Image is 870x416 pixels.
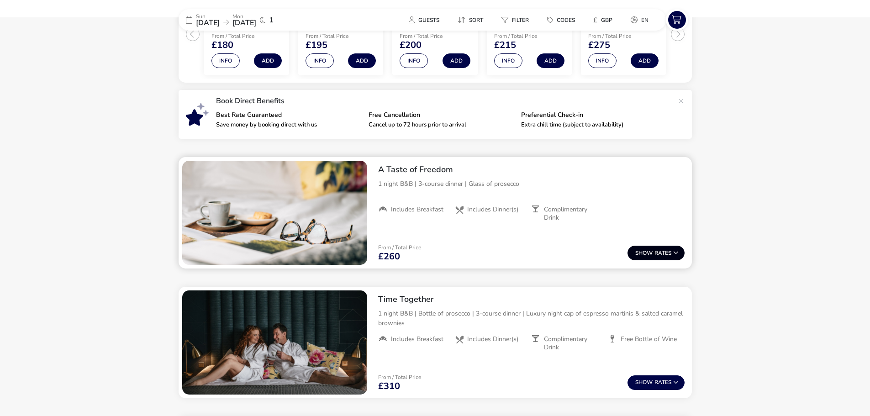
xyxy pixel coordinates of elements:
button: en [623,13,656,26]
p: From / Total Price [400,33,464,39]
p: Save money by booking direct with us [216,122,361,128]
p: Sun [196,14,220,19]
naf-pibe-menu-bar-item: Filter [494,13,540,26]
button: Codes [540,13,582,26]
p: Extra chill time (subject to availability) [521,122,666,128]
p: Free Cancellation [369,112,514,118]
p: From / Total Price [211,33,276,39]
span: Complimentary Drink [544,205,601,222]
p: Mon [232,14,256,19]
p: From / Total Price [494,33,559,39]
span: Sort [469,16,483,24]
span: [DATE] [232,18,256,28]
h2: Time Together [378,294,685,305]
naf-pibe-menu-bar-item: Guests [401,13,450,26]
span: Free Bottle of Wine [621,335,677,343]
div: Time Together1 night B&B | Bottle of prosecco | 3-course dinner | Luxury night cap of espresso ma... [371,287,692,359]
p: From / Total Price [306,33,370,39]
span: £310 [378,382,400,391]
naf-pibe-menu-bar-item: Sort [450,13,494,26]
swiper-slide: 1 / 1 [182,161,367,265]
span: £180 [211,41,233,50]
span: Includes Dinner(s) [467,335,518,343]
button: £GBP [586,13,620,26]
div: Sun[DATE]Mon[DATE]1 [179,9,316,31]
button: ShowRates [627,375,685,390]
span: Complimentary Drink [544,335,601,352]
span: Guests [418,16,439,24]
i: £ [593,16,597,25]
p: Preferential Check-in [521,112,666,118]
button: Info [400,53,428,68]
span: Includes Breakfast [391,205,443,214]
button: Info [306,53,334,68]
button: Add [254,53,282,68]
span: [DATE] [196,18,220,28]
p: 1 night B&B | Bottle of prosecco | 3-course dinner | Luxury night cap of espresso martinis & salt... [378,309,685,328]
span: £275 [588,41,610,50]
p: 1 night B&B | 3-course dinner | Glass of prosecco [378,179,685,189]
button: ShowRates [627,246,685,260]
span: £215 [494,41,516,50]
span: Show [635,379,654,385]
span: Filter [512,16,529,24]
button: Info [494,53,522,68]
button: Info [211,53,240,68]
span: Codes [557,16,575,24]
button: Guests [401,13,447,26]
p: Cancel up to 72 hours prior to arrival [369,122,514,128]
span: £260 [378,252,400,261]
span: 1 [269,16,274,24]
naf-pibe-menu-bar-item: Codes [540,13,586,26]
button: Add [348,53,376,68]
p: Best Rate Guaranteed [216,112,361,118]
p: From / Total Price [378,374,421,380]
span: en [641,16,649,24]
p: From / Total Price [378,245,421,250]
button: Add [443,53,470,68]
swiper-slide: 1 / 1 [182,290,367,395]
button: Sort [450,13,490,26]
naf-pibe-menu-bar-item: en [623,13,659,26]
span: £200 [400,41,422,50]
span: Includes Dinner(s) [467,205,518,214]
button: Add [631,53,659,68]
h2: A Taste of Freedom [378,164,685,175]
button: Filter [494,13,536,26]
div: A Taste of Freedom1 night B&B | 3-course dinner | Glass of proseccoIncludes BreakfastIncludes Din... [371,157,692,229]
span: £195 [306,41,327,50]
p: Book Direct Benefits [216,97,674,105]
span: Show [635,250,654,256]
p: From / Total Price [588,33,653,39]
naf-pibe-menu-bar-item: £GBP [586,13,623,26]
span: Includes Breakfast [391,335,443,343]
span: GBP [601,16,612,24]
button: Info [588,53,617,68]
button: Add [537,53,564,68]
